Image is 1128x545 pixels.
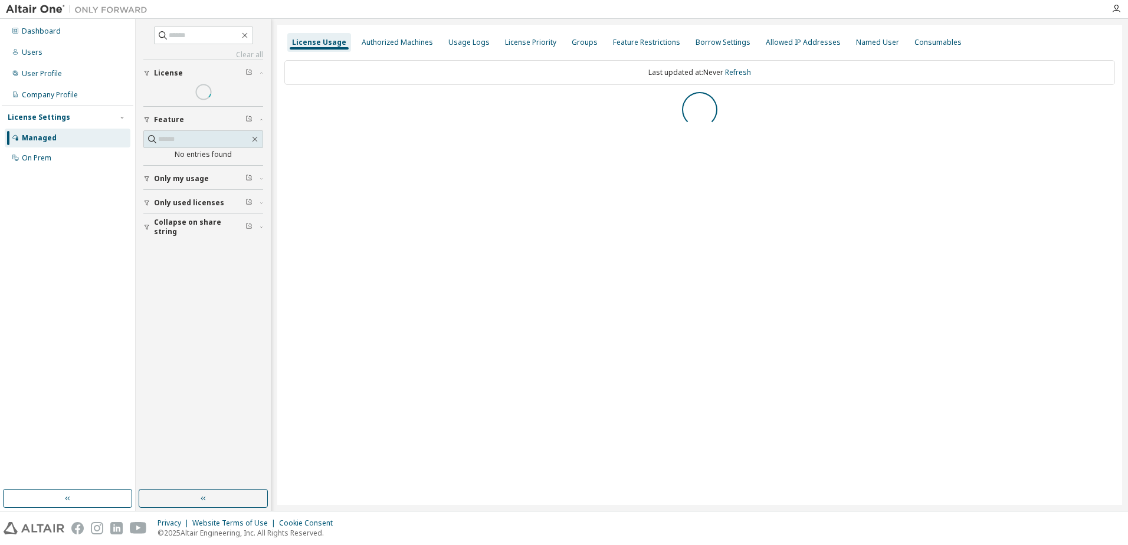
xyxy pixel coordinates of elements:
img: facebook.svg [71,522,84,534]
div: Dashboard [22,27,61,36]
div: Usage Logs [448,38,490,47]
span: Collapse on share string [154,218,245,237]
div: License Priority [505,38,556,47]
img: altair_logo.svg [4,522,64,534]
span: Clear filter [245,198,253,208]
span: Clear filter [245,68,253,78]
div: Authorized Machines [362,38,433,47]
div: Privacy [158,518,192,528]
div: On Prem [22,153,51,163]
span: Clear filter [245,222,253,232]
button: License [143,60,263,86]
a: Clear all [143,50,263,60]
img: linkedin.svg [110,522,123,534]
div: Cookie Consent [279,518,340,528]
p: © 2025 Altair Engineering, Inc. All Rights Reserved. [158,528,340,538]
div: Last updated at: Never [284,60,1115,85]
button: Feature [143,107,263,133]
div: Feature Restrictions [613,38,680,47]
img: instagram.svg [91,522,103,534]
button: Collapse on share string [143,214,263,240]
span: Feature [154,115,184,124]
div: Borrow Settings [696,38,750,47]
div: Consumables [914,38,962,47]
div: User Profile [22,69,62,78]
div: License Settings [8,113,70,122]
span: Clear filter [245,174,253,183]
span: Clear filter [245,115,253,124]
div: Allowed IP Addresses [766,38,841,47]
div: Managed [22,133,57,143]
button: Only my usage [143,166,263,192]
img: youtube.svg [130,522,147,534]
span: Only my usage [154,174,209,183]
div: Website Terms of Use [192,518,279,528]
div: Groups [572,38,598,47]
span: License [154,68,183,78]
a: Refresh [725,67,751,77]
button: Only used licenses [143,190,263,216]
div: License Usage [292,38,346,47]
img: Altair One [6,4,153,15]
div: Users [22,48,42,57]
div: No entries found [143,150,263,159]
div: Named User [856,38,899,47]
span: Only used licenses [154,198,224,208]
div: Company Profile [22,90,78,100]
